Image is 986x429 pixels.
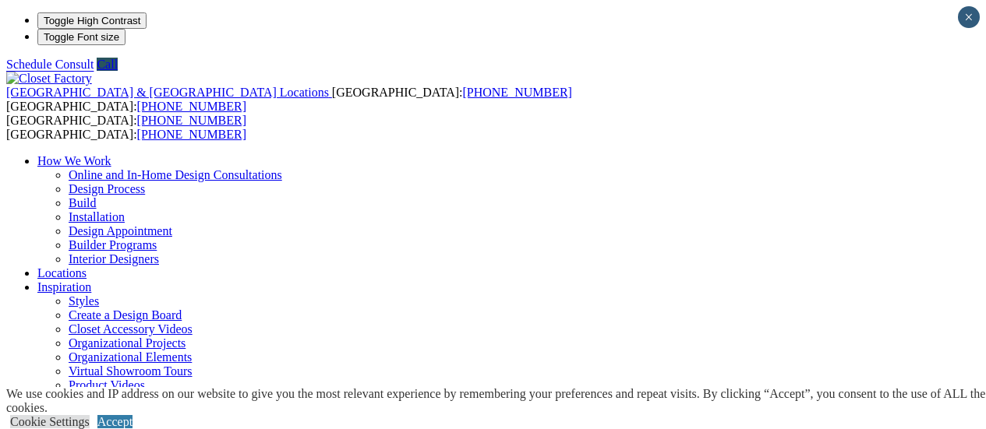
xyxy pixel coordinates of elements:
span: [GEOGRAPHIC_DATA]: [GEOGRAPHIC_DATA]: [6,114,246,141]
a: [PHONE_NUMBER] [462,86,571,99]
a: Create a Design Board [69,308,182,322]
span: [GEOGRAPHIC_DATA]: [GEOGRAPHIC_DATA]: [6,86,572,113]
a: Inspiration [37,280,91,294]
a: Installation [69,210,125,223]
a: Closet Accessory Videos [69,322,193,336]
a: [PHONE_NUMBER] [137,114,246,127]
button: Toggle Font size [37,29,125,45]
a: Online and In-Home Design Consultations [69,168,282,181]
a: Accept [97,415,133,428]
a: Design Appointment [69,224,172,237]
span: [GEOGRAPHIC_DATA] & [GEOGRAPHIC_DATA] Locations [6,86,329,99]
a: [GEOGRAPHIC_DATA] & [GEOGRAPHIC_DATA] Locations [6,86,332,99]
a: Interior Designers [69,252,159,265]
span: Toggle Font size [44,31,119,43]
a: [PHONE_NUMBER] [137,128,246,141]
a: Design Process [69,182,145,195]
a: Organizational Elements [69,350,192,364]
a: Locations [37,266,87,280]
a: Schedule Consult [6,58,94,71]
button: Close [958,6,980,28]
a: [PHONE_NUMBER] [137,100,246,113]
a: Virtual Showroom Tours [69,364,193,378]
button: Toggle High Contrast [37,12,147,29]
a: Build [69,196,97,209]
a: Product Videos [69,378,145,392]
a: Cookie Settings [10,415,90,428]
img: Closet Factory [6,72,92,86]
a: Builder Programs [69,238,157,251]
span: Toggle High Contrast [44,15,140,26]
div: We use cookies and IP address on our website to give you the most relevant experience by remember... [6,387,986,415]
a: Call [97,58,118,71]
a: How We Work [37,154,111,167]
a: Organizational Projects [69,336,186,350]
a: Styles [69,294,99,308]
